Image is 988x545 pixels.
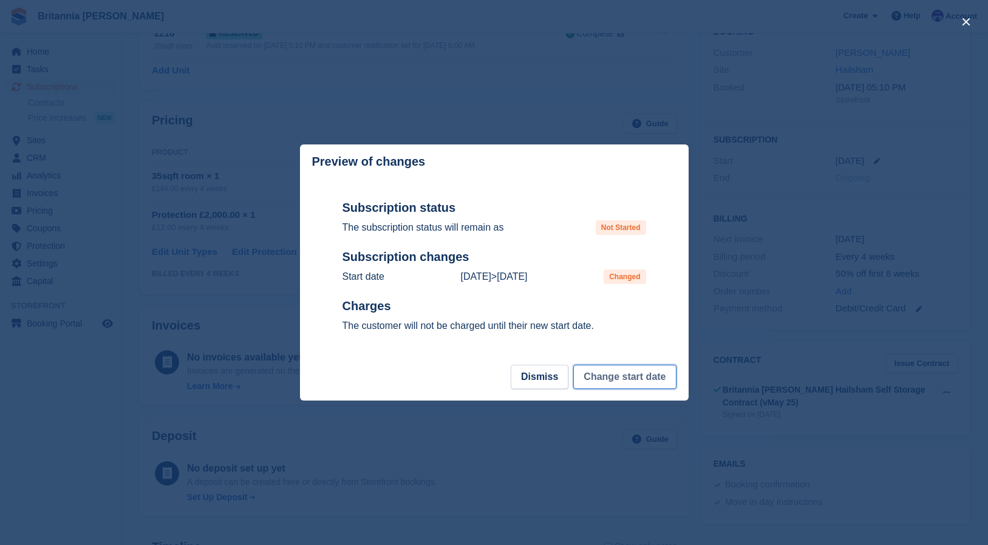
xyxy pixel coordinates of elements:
[497,271,527,282] time: 2025-08-11 23:00:00 UTC
[342,249,646,265] h2: Subscription changes
[342,269,384,284] p: Start date
[511,365,568,389] button: Dismiss
[342,319,646,333] p: The customer will not be charged until their new start date.
[312,155,426,169] p: Preview of changes
[342,299,646,314] h2: Charges
[460,269,527,284] p: >
[460,271,491,282] time: 2025-08-15 23:00:00 UTC
[956,12,976,32] button: close
[342,200,646,215] h2: Subscription status
[342,220,504,235] p: The subscription status will remain as
[596,220,646,235] span: Not Started
[604,269,646,284] span: Changed
[573,365,676,389] button: Change start date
